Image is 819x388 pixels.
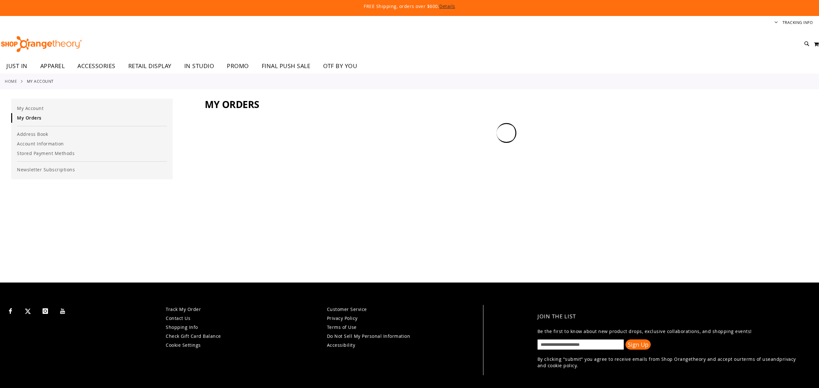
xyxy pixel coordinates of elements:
[220,59,255,74] a: PROMO
[775,20,778,26] button: Account menu
[22,305,34,316] a: Visit our X page
[327,315,358,321] a: Privacy Policy
[166,315,190,321] a: Contact Us
[227,59,249,73] span: PROMO
[166,306,201,312] a: Track My Order
[537,339,624,350] input: enter email
[11,129,173,139] a: Address Book
[27,78,54,84] strong: My Account
[6,59,28,73] span: JUST IN
[34,59,71,74] a: APPAREL
[11,113,173,123] a: My Orders
[205,98,259,111] span: My Orders
[439,3,455,9] a: Details
[11,165,173,175] a: Newsletter Subscriptions
[323,59,357,73] span: OTF BY YOU
[40,59,65,73] span: APPAREL
[255,59,317,74] a: FINAL PUSH SALE
[77,59,115,73] span: ACCESSORIES
[327,324,357,330] a: Terms of Use
[11,139,173,149] a: Account Information
[317,59,363,74] a: OTF BY YOU
[783,20,813,25] a: Tracking Info
[327,306,367,312] a: Customer Service
[71,59,122,74] a: ACCESSORIES
[184,59,214,73] span: IN STUDIO
[128,59,171,73] span: RETAIL DISPLAY
[11,149,173,158] a: Stored Payment Methods
[327,342,355,348] a: Accessibility
[40,305,51,316] a: Visit our Instagram page
[327,333,410,339] a: Do Not Sell My Personal Information
[537,356,801,369] p: By clicking "submit" you agree to receive emails from Shop Orangetheory and accept our and
[122,59,178,74] a: RETAIL DISPLAY
[166,333,221,339] a: Check Gift Card Balance
[218,3,601,10] p: FREE Shipping, orders over $600.
[625,339,651,350] button: Sign Up
[742,356,771,362] a: terms of use
[11,104,173,113] a: My Account
[57,305,68,316] a: Visit our Youtube page
[5,305,16,316] a: Visit our Facebook page
[537,308,801,325] h4: Join the List
[628,341,648,348] span: Sign Up
[166,342,201,348] a: Cookie Settings
[25,308,31,314] img: Twitter
[166,324,198,330] a: Shopping Info
[178,59,221,74] a: IN STUDIO
[537,356,796,369] a: privacy and cookie policy.
[262,59,311,73] span: FINAL PUSH SALE
[5,78,17,84] a: Home
[537,328,801,335] p: Be the first to know about new product drops, exclusive collaborations, and shopping events!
